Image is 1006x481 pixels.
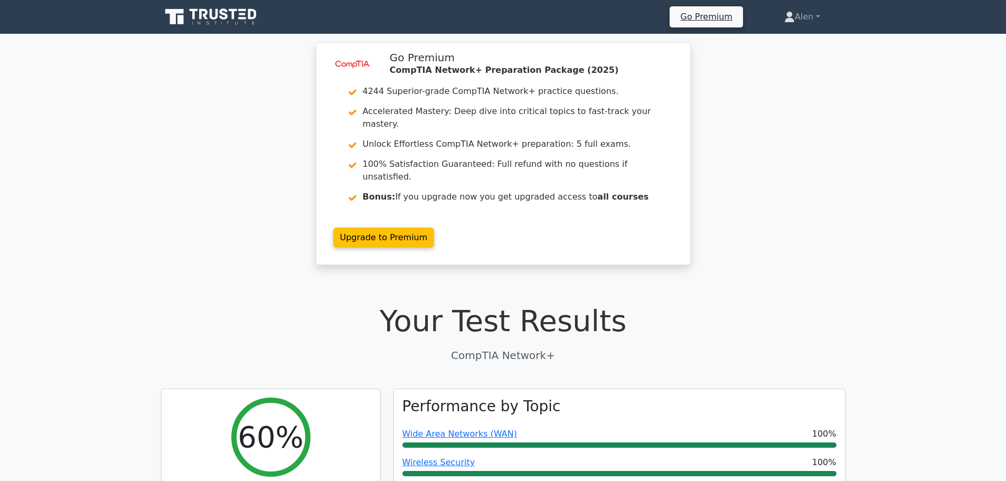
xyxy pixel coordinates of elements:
a: Alen [759,6,845,27]
h2: 60% [238,419,303,455]
h1: Your Test Results [161,303,845,338]
a: Wide Area Networks (WAN) [402,429,517,439]
a: Upgrade to Premium [333,228,435,248]
p: CompTIA Network+ [161,347,845,363]
a: Wireless Security [402,457,475,467]
span: 100% [812,428,836,440]
a: Go Premium [674,10,738,24]
h3: Performance by Topic [402,398,561,416]
span: 100% [812,456,836,469]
